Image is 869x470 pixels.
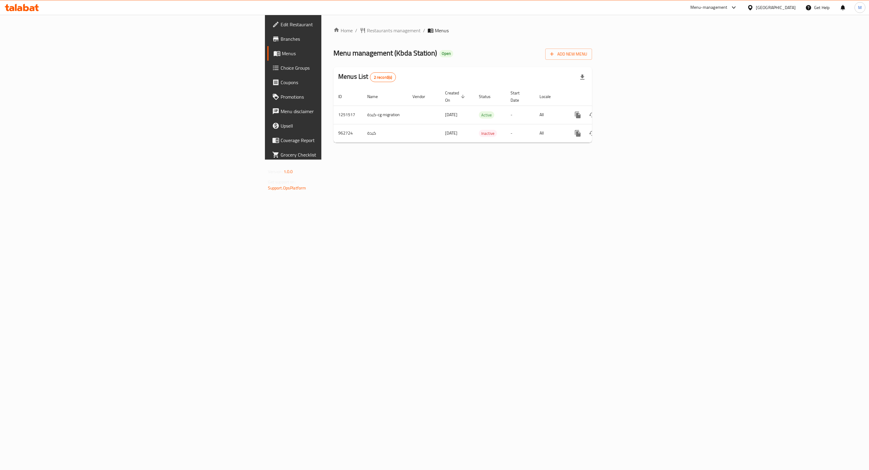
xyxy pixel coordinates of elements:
a: Choice Groups [267,61,410,75]
span: Active [479,112,494,119]
td: - [506,124,535,142]
table: enhanced table [333,87,633,143]
nav: breadcrumb [333,27,592,34]
span: Branches [281,35,405,43]
span: Upsell [281,122,405,129]
span: Created On [445,89,467,104]
span: [DATE] [445,111,457,119]
td: All [535,106,566,124]
span: Name [367,93,386,100]
span: Start Date [511,89,527,104]
a: Branches [267,32,410,46]
td: - [506,106,535,124]
span: Choice Groups [281,64,405,71]
a: Support.OpsPlatform [268,184,306,192]
span: Open [439,51,453,56]
span: Coupons [281,79,405,86]
td: All [535,124,566,142]
span: Status [479,93,498,100]
span: Menu disclaimer [281,108,405,115]
li: / [423,27,425,34]
div: Export file [575,70,590,84]
span: Inactive [479,130,497,137]
a: Grocery Checklist [267,148,410,162]
button: more [571,126,585,141]
span: Get support on: [268,178,296,186]
a: Edit Restaurant [267,17,410,32]
span: Edit Restaurant [281,21,405,28]
span: ID [338,93,350,100]
span: M [858,4,862,11]
button: Change Status [585,108,600,122]
button: Change Status [585,126,600,141]
button: more [571,108,585,122]
a: Coupons [267,75,410,90]
a: Upsell [267,119,410,133]
a: Promotions [267,90,410,104]
span: Promotions [281,93,405,100]
span: Locale [540,93,559,100]
a: Menu disclaimer [267,104,410,119]
span: Menus [435,27,449,34]
div: Total records count [370,72,396,82]
span: 2 record(s) [370,75,396,80]
a: Menus [267,46,410,61]
div: [GEOGRAPHIC_DATA] [756,4,796,11]
span: Coverage Report [281,137,405,144]
h2: Menus List [338,72,396,82]
button: Add New Menu [545,49,592,60]
span: 1.0.0 [284,168,293,176]
div: Open [439,50,453,57]
div: Menu-management [690,4,727,11]
span: Vendor [412,93,433,100]
span: Add New Menu [550,50,587,58]
span: [DATE] [445,129,457,137]
span: Version: [268,168,283,176]
span: Menus [282,50,405,57]
th: Actions [566,87,633,106]
div: Active [479,111,494,119]
a: Coverage Report [267,133,410,148]
span: Grocery Checklist [281,151,405,158]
